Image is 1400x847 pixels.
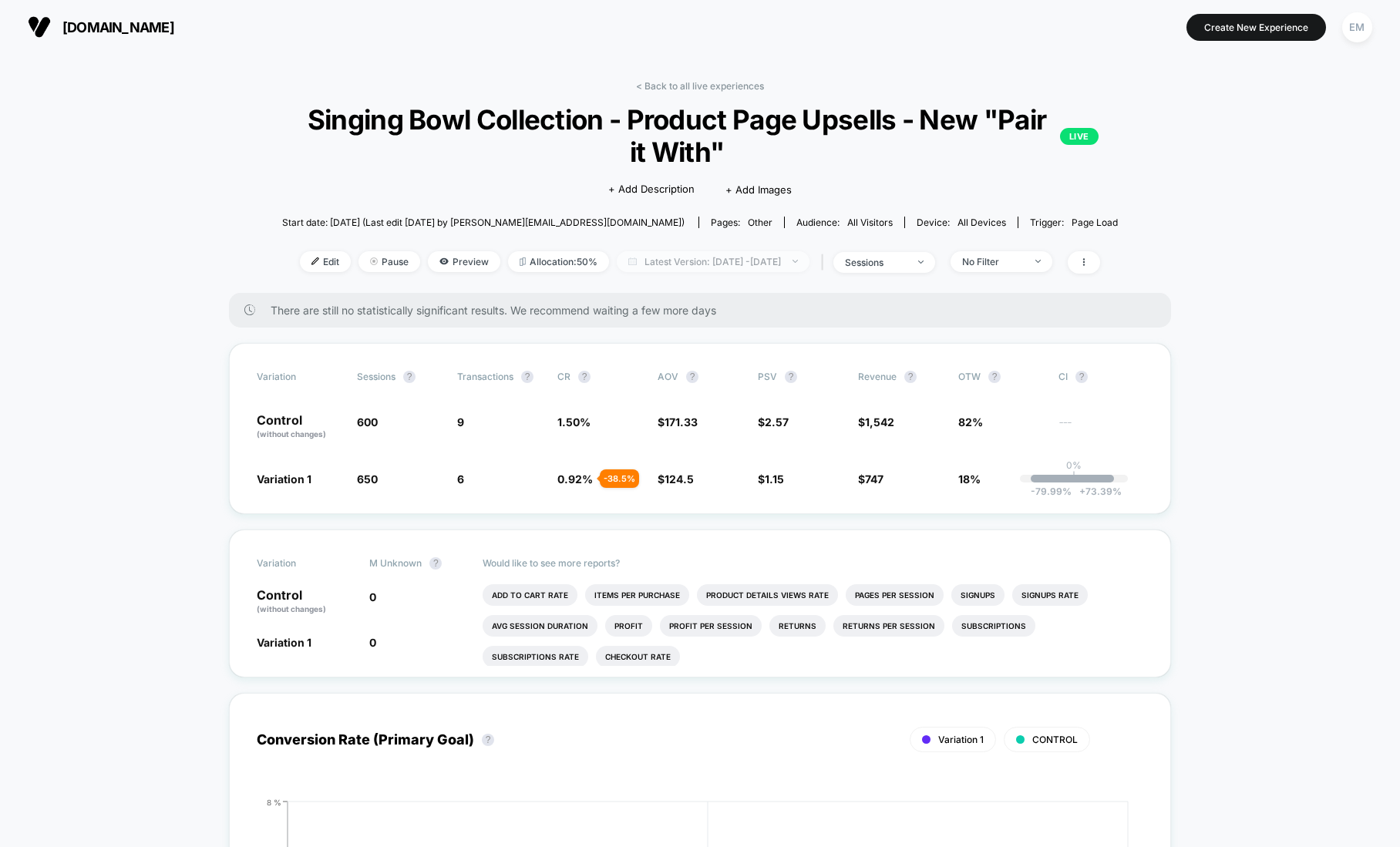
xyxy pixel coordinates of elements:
span: 171.33 [665,415,698,429]
span: CR [557,371,570,382]
li: Pages Per Session [846,584,944,606]
span: Revenue [858,371,897,382]
span: + [1079,486,1085,497]
span: M Unknown [369,557,422,569]
span: 6 [457,472,464,486]
span: 73.39 % [1072,486,1122,497]
img: end [370,257,378,265]
span: Latest Version: [DATE] - [DATE] [617,251,809,272]
img: rebalance [520,257,526,266]
a: < Back to all live experiences [636,80,764,92]
img: end [918,260,924,264]
p: | [1072,471,1075,482]
span: --- [1058,418,1143,440]
span: other [748,217,772,228]
span: 1,542 [865,415,894,429]
div: sessions [845,257,907,268]
span: Allocation: 50% [508,251,609,272]
div: Pages: [711,217,772,228]
button: ? [578,371,591,383]
span: Page Load [1072,217,1118,228]
span: $ [758,415,789,429]
span: 650 [357,472,378,486]
span: Variation [257,557,342,570]
li: Returns Per Session [833,615,944,637]
span: $ [758,472,784,486]
tspan: 8 % [267,797,281,806]
button: ? [988,371,1001,383]
span: Variation 1 [257,472,311,486]
span: AOV [658,371,678,382]
span: Variation 1 [938,734,984,745]
span: Transactions [457,371,513,382]
span: Variation [257,371,342,383]
li: Profit [605,615,652,637]
img: end [793,260,798,263]
span: Sessions [357,371,395,382]
img: edit [311,257,319,265]
li: Subscriptions [952,615,1035,637]
span: 0 [369,590,376,603]
div: Audience: [796,217,893,228]
span: There are still no statistically significant results. We recommend waiting a few more days [271,304,1140,317]
button: [DOMAIN_NAME] [23,15,179,39]
img: end [1035,260,1041,263]
span: 18% [958,472,981,486]
button: Create New Experience [1186,14,1326,41]
button: ? [1075,371,1088,383]
li: Product Details Views Rate [697,584,838,606]
span: $ [658,472,694,486]
span: $ [858,472,883,486]
button: ? [482,734,494,746]
button: ? [429,557,442,570]
span: 124.5 [665,472,694,486]
span: 0.92 % [557,472,593,486]
span: PSV [758,371,777,382]
span: 2.57 [765,415,789,429]
span: -79.99 % [1031,486,1072,497]
span: Device: [904,217,1018,228]
span: CI [1058,371,1143,383]
span: Variation 1 [257,636,311,649]
button: ? [785,371,797,383]
button: ? [686,371,698,383]
span: all devices [957,217,1006,228]
button: ? [904,371,917,383]
span: Edit [300,251,351,272]
button: EM [1338,12,1377,43]
li: Add To Cart Rate [483,584,577,606]
span: CONTROL [1032,734,1078,745]
span: 1.15 [765,472,784,486]
li: Signups Rate [1012,584,1088,606]
li: Items Per Purchase [585,584,689,606]
span: Preview [428,251,500,272]
img: calendar [628,257,637,265]
span: (without changes) [257,604,326,613]
span: (without changes) [257,429,326,439]
span: $ [858,415,894,429]
span: $ [658,415,698,429]
span: Singing Bowl Collection - Product Page Upsells - New "Pair it With" [301,103,1098,168]
p: 0% [1066,459,1082,471]
div: No Filter [962,256,1024,267]
li: Returns [769,615,826,637]
span: 747 [865,472,883,486]
p: Would like to see more reports? [483,557,1144,569]
span: + Add Images [725,183,792,196]
p: Control [257,589,354,615]
span: OTW [958,371,1043,383]
button: ? [521,371,533,383]
span: + Add Description [608,182,695,197]
div: Trigger: [1030,217,1118,228]
li: Signups [951,584,1005,606]
img: Visually logo [28,15,51,39]
span: 600 [357,415,378,429]
span: [DOMAIN_NAME] [62,19,174,35]
li: Checkout Rate [596,646,680,667]
p: Control [257,414,342,440]
span: All Visitors [847,217,893,228]
li: Profit Per Session [660,615,762,637]
span: | [817,251,833,274]
div: EM [1342,12,1372,42]
li: Subscriptions Rate [483,646,588,667]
